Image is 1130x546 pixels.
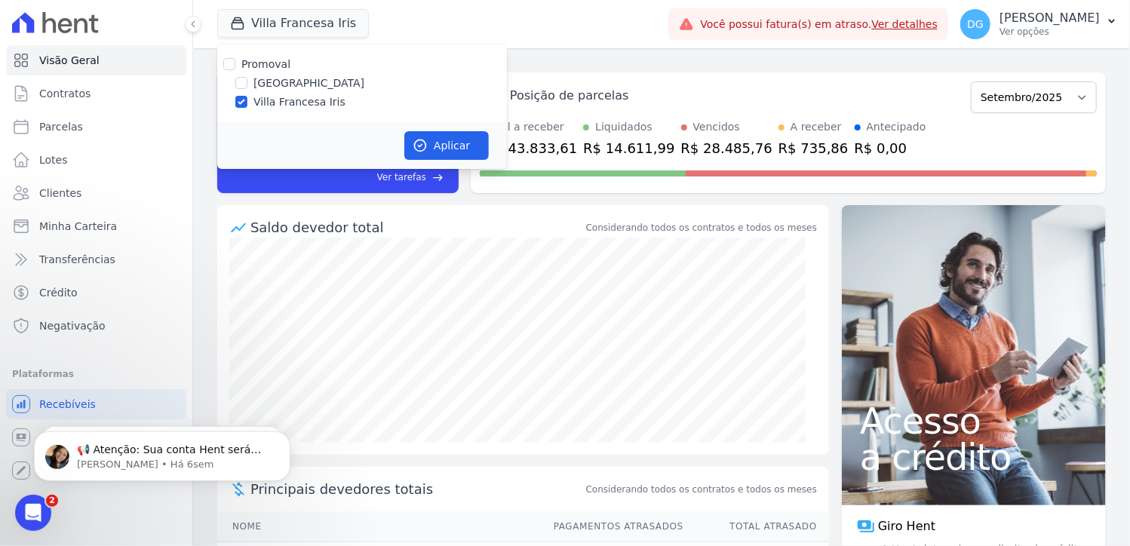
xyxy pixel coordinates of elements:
span: 2 [46,495,58,507]
span: 📢 Atenção: Sua conta Hent será migrada para a Conta Arke! Estamos trazendo para você uma nova con... [66,44,258,461]
div: Total a receber [486,119,577,135]
p: [PERSON_NAME] [999,11,1100,26]
label: Promoval [241,58,290,70]
th: Total Atrasado [684,511,829,542]
div: A receber [791,119,842,135]
div: Antecipado [867,119,926,135]
a: Lotes [6,145,186,175]
div: Vencidos [693,119,740,135]
span: Parcelas [39,119,83,134]
iframe: Intercom live chat [15,495,51,531]
a: Ver tarefas east [273,170,444,184]
a: Contratos [6,78,186,109]
span: Clientes [39,186,81,201]
a: Crédito [6,278,186,308]
a: Conta Hent [6,422,186,452]
a: Minha Carteira [6,211,186,241]
p: Ver opções [999,26,1100,38]
span: Recebíveis [39,397,96,412]
span: Ver tarefas [377,170,426,184]
span: Lotes [39,152,68,167]
span: east [432,172,444,183]
a: Parcelas [6,112,186,142]
a: Visão Geral [6,45,186,75]
span: Transferências [39,252,115,267]
span: Principais devedores totais [250,479,583,499]
div: Liquidados [595,119,653,135]
a: Ver detalhes [872,18,938,30]
span: DG [967,19,984,29]
button: Aplicar [404,131,489,160]
button: Villa Francesa Iris [217,9,369,38]
span: Visão Geral [39,53,100,68]
p: Message from Adriane, sent Há 6sem [66,58,260,72]
a: Negativação [6,311,186,341]
span: Negativação [39,318,106,333]
label: Villa Francesa Iris [253,94,345,110]
span: a crédito [860,439,1088,475]
button: DG [PERSON_NAME] Ver opções [948,3,1130,45]
label: [GEOGRAPHIC_DATA] [253,75,364,91]
div: R$ 14.611,99 [583,138,674,158]
div: Saldo devedor total [250,217,583,238]
span: Minha Carteira [39,219,117,234]
a: Clientes [6,178,186,208]
div: Posição de parcelas [510,87,629,105]
th: Nome [217,511,539,542]
span: Você possui fatura(s) em atraso. [700,17,938,32]
div: R$ 28.485,76 [681,138,772,158]
span: Contratos [39,86,91,101]
div: R$ 43.833,61 [486,138,577,158]
span: Crédito [39,285,78,300]
span: Considerando todos os contratos e todos os meses [586,483,817,496]
div: Plataformas [12,365,180,383]
div: R$ 735,86 [778,138,849,158]
span: Giro Hent [878,517,935,535]
iframe: Intercom notifications mensagem [11,400,313,505]
th: Pagamentos Atrasados [539,511,684,542]
div: R$ 0,00 [855,138,926,158]
a: Transferências [6,244,186,275]
div: Considerando todos os contratos e todos os meses [586,221,817,235]
a: Recebíveis [6,389,186,419]
span: Acesso [860,403,1088,439]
